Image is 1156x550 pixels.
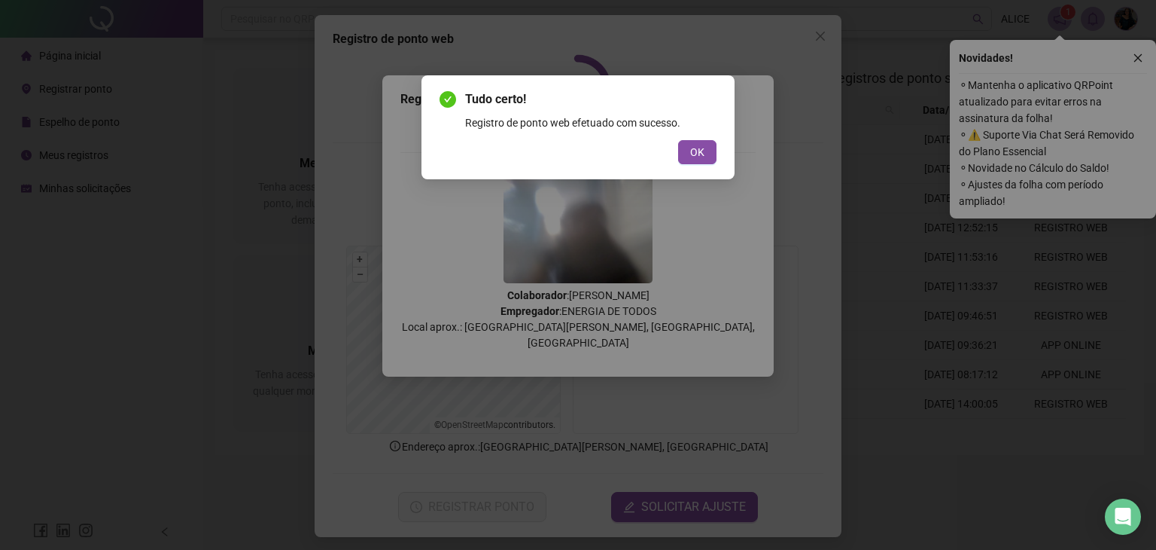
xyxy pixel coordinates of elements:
[440,91,456,108] span: check-circle
[465,90,716,108] span: Tudo certo!
[1105,499,1141,535] div: Open Intercom Messenger
[690,144,704,160] span: OK
[678,140,716,164] button: OK
[465,115,716,131] div: Registro de ponto web efetuado com sucesso.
